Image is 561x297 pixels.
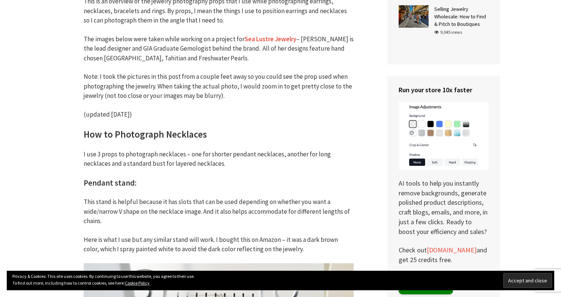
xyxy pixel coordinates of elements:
[503,273,552,288] input: Accept and close
[427,246,477,255] a: [DOMAIN_NAME]
[399,245,489,264] p: Check out and get 25 credits free.
[434,6,486,27] a: Selling Jewelry Wholesale: How to Find & Pitch to Boutiques
[84,197,354,226] p: This stand is helpful because it has slots that can be used depending on whether you want a wide/...
[244,35,296,43] a: Sea Lustre Jewelry
[399,85,489,94] h4: Run your store 10x faster
[7,271,554,290] div: Privacy & Cookies: This site uses cookies. By continuing to use this website, you agree to their ...
[125,280,150,286] a: Cookie Policy
[84,128,354,141] h2: How to Photograph Necklaces
[84,72,354,101] p: Note: I took the pictures in this post from a couple feet away so you could see the prop used whe...
[84,34,354,63] p: The images below were taken while working on a project for – [PERSON_NAME] is the lead designer a...
[84,150,354,169] p: I use 3 props to photograph necklaces – one for shorter pendant necklaces, another for long neckl...
[84,110,354,120] p: (updated [DATE])
[84,178,354,189] h3: Pendant stand:
[399,102,489,236] p: AI tools to help you instantly remove backgrounds, generate polished product descriptions, craft ...
[434,29,462,36] div: 9,045 views
[84,235,354,254] p: Here is what I use but any similar stand will work. I bought this on Amazon – it was a dark brown...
